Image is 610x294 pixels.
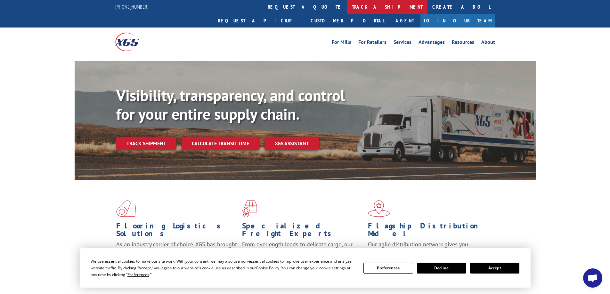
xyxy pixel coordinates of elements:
[116,137,176,150] a: Track shipment
[394,40,411,47] a: Services
[116,241,237,263] span: As an industry carrier of choice, XGS has brought innovation and dedication to flooring logistics...
[419,40,445,47] a: Advantages
[358,40,386,47] a: For Retailers
[116,200,136,217] img: xgs-icon-total-supply-chain-intelligence-red
[80,248,531,288] div: Cookie Consent Prompt
[363,263,413,274] button: Preferences
[256,265,279,271] span: Cookie Policy
[306,14,389,28] a: Customer Portal
[264,137,319,150] a: XGS ASSISTANT
[368,222,489,241] h1: Flagship Distribution Model
[127,272,149,277] span: Preferences
[368,200,390,217] img: xgs-icon-flagship-distribution-model-red
[389,14,420,28] a: Agent
[242,222,363,241] h1: Specialized Freight Experts
[417,263,466,274] button: Decline
[182,137,259,150] a: Calculate transit time
[242,241,363,269] p: From overlength loads to delicate cargo, our experienced staff knows the best way to move your fr...
[332,40,351,47] a: For Mills
[213,14,306,28] a: Request a pickup
[116,85,345,124] b: Visibility, transparency, and control for your entire supply chain.
[91,258,356,278] div: We use essential cookies to make our site work. With your consent, we may also use non-essential ...
[452,40,474,47] a: Resources
[242,200,257,217] img: xgs-icon-focused-on-flooring-red
[470,263,519,274] button: Accept
[116,222,237,241] h1: Flooring Logistics Solutions
[115,4,149,10] a: [PHONE_NUMBER]
[420,14,495,28] a: Join Our Team
[368,241,486,256] span: Our agile distribution network gives you nationwide inventory management on demand.
[583,268,602,288] div: Open chat
[481,40,495,47] a: About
